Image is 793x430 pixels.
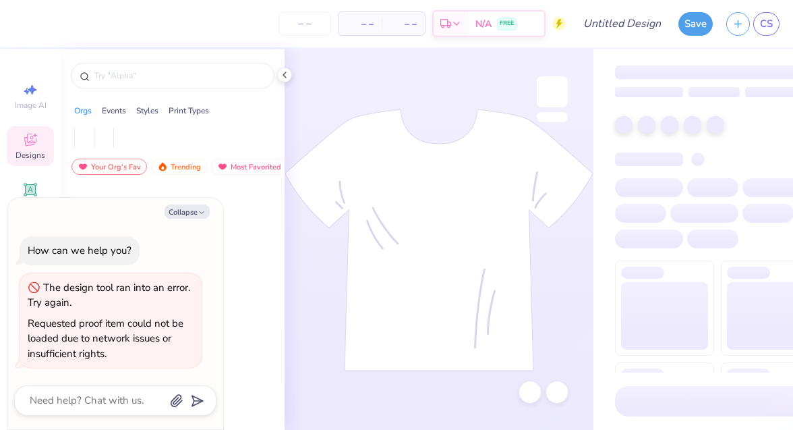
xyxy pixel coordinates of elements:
button: Save [678,12,713,36]
span: N/A [475,17,492,31]
div: Most Favorited [211,159,287,175]
span: FREE [500,19,514,28]
input: – – [278,11,331,36]
input: Try "Alpha" [93,69,266,82]
span: CS [760,16,773,32]
img: tee-skeleton.svg [285,109,593,371]
div: Requested proof item could not be loaded due to network issues or insufficient rights. [28,317,183,360]
span: – – [347,17,374,31]
img: most_fav.gif [217,162,228,171]
div: Events [102,105,126,117]
div: Your Org's Fav [71,159,147,175]
div: The design tool ran into an error. Try again. [28,281,190,310]
img: trending.gif [157,162,168,171]
div: Trending [151,159,207,175]
img: most_fav.gif [78,162,88,171]
div: Styles [136,105,158,117]
div: Orgs [74,105,92,117]
span: Designs [16,150,45,161]
div: How can we help you? [28,244,131,257]
button: Collapse [165,205,210,219]
span: Image AI [15,100,47,111]
a: CS [753,12,780,36]
div: Print Types [169,105,209,117]
span: – – [390,17,417,31]
input: Untitled Design [572,10,672,37]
